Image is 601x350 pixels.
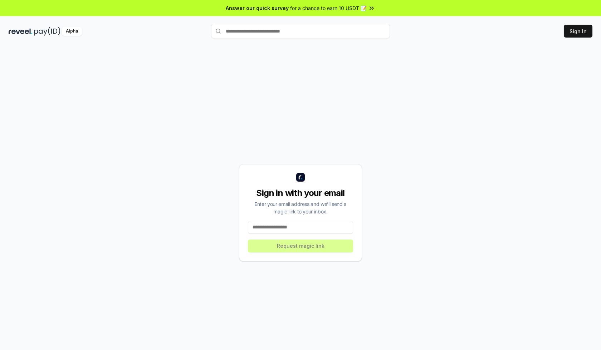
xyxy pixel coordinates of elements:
[564,25,592,38] button: Sign In
[9,27,33,36] img: reveel_dark
[248,200,353,215] div: Enter your email address and we’ll send a magic link to your inbox.
[34,27,60,36] img: pay_id
[296,173,305,182] img: logo_small
[290,4,367,12] span: for a chance to earn 10 USDT 📝
[62,27,82,36] div: Alpha
[248,187,353,199] div: Sign in with your email
[226,4,289,12] span: Answer our quick survey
